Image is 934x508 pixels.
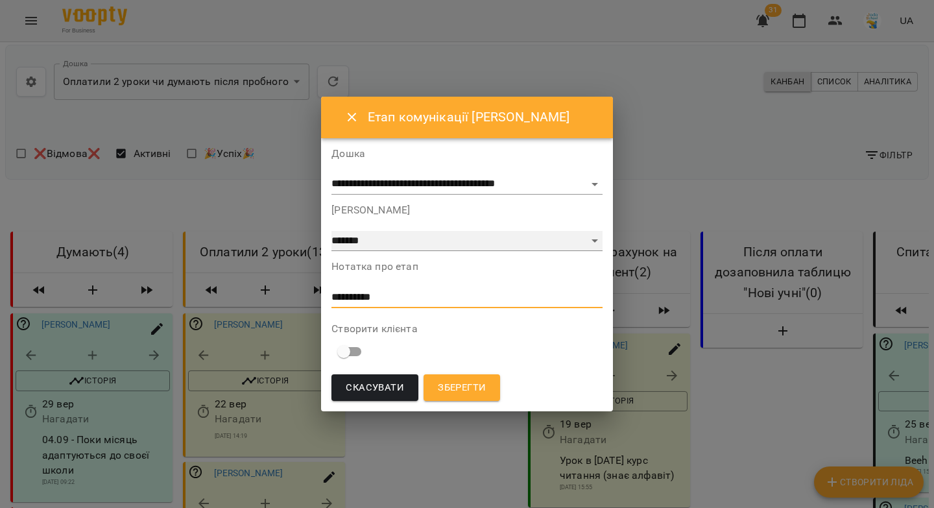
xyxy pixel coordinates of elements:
h6: Етап комунікації [PERSON_NAME] [368,107,597,127]
button: Зберегти [424,374,500,402]
label: Дошка [331,149,602,159]
span: Зберегти [438,380,486,396]
label: Нотатка про етап [331,261,602,272]
button: Close [337,102,368,133]
button: Скасувати [331,374,418,402]
label: [PERSON_NAME] [331,205,602,215]
label: Створити клієнта [331,324,602,334]
span: Скасувати [346,380,404,396]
